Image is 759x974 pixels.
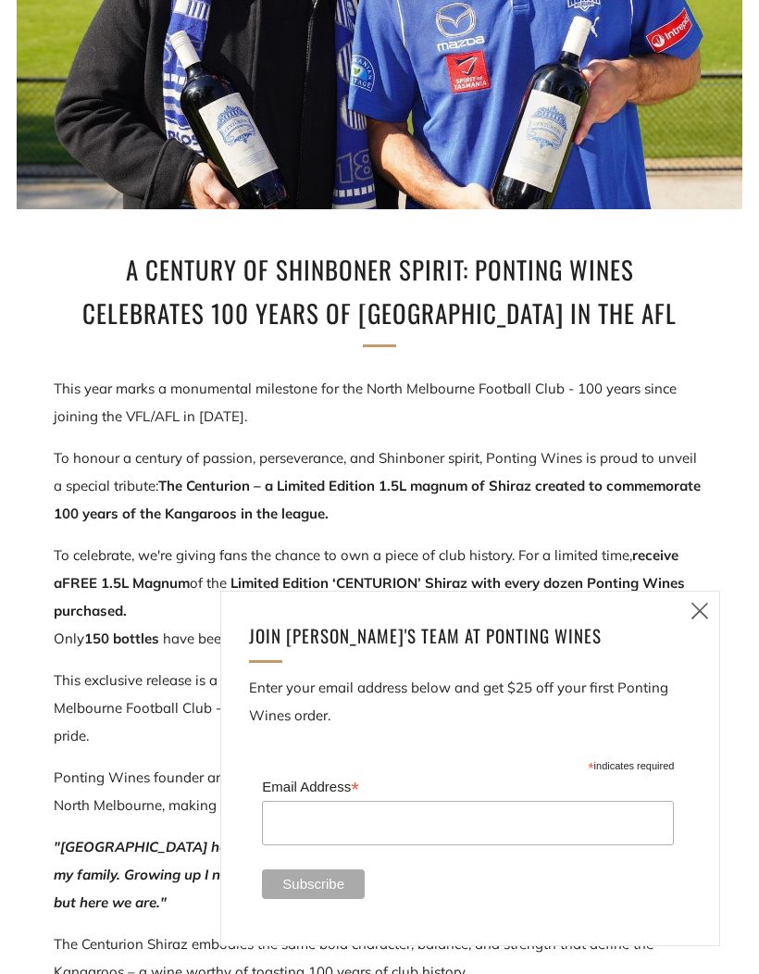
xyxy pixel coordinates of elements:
[230,574,336,592] strong: Limited Edition ‘
[54,546,678,592] span: To celebrate, we're giving fans the chance to own a piece of club history. For a limited time,
[190,574,227,592] span: of the
[54,477,701,522] strong: The Centurion – a Limited Edition 1.5L magnum of Shiraz created to commemorate 100 years of the K...
[54,449,697,494] span: To honour a century of passion, perseverance, and Shinboner spirit, Ponting Wines is proud to unv...
[54,630,84,647] span: Only
[249,619,669,651] h4: Join [PERSON_NAME]'s team at ponting Wines
[62,574,190,592] strong: FREE 1.5L Magnum
[54,768,703,814] span: Ponting Wines founder and cricket legend [PERSON_NAME] has long been a passionate supporter of No...
[54,671,674,744] span: This exclusive release is a proud extension of the partnership between Ponting Wines and North Me...
[54,380,677,425] span: This year marks a monumental milestone for the North Melbourne Football Club - 100 years since jo...
[249,674,691,730] p: Enter your email address below and get $25 off your first Ponting Wines order.
[159,630,598,647] span: have been produced, making this a collector’s item not to be missed.
[54,574,685,619] strong: CENTURION’ Shiraz with every dozen Ponting Wines purchased.
[262,773,674,799] label: Email Address
[262,869,365,899] input: Subscribe
[262,755,674,773] div: indicates required
[54,546,678,592] strong: receive a
[54,838,703,911] em: "[GEOGRAPHIC_DATA] has been a huge part of my life. The club means so much to me and also to my f...
[84,630,159,647] strong: 150 bottles
[74,248,685,336] h1: A Century of Shinboner Spirit: Ponting Wines Celebrates 100 Years of [GEOGRAPHIC_DATA] in the AFL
